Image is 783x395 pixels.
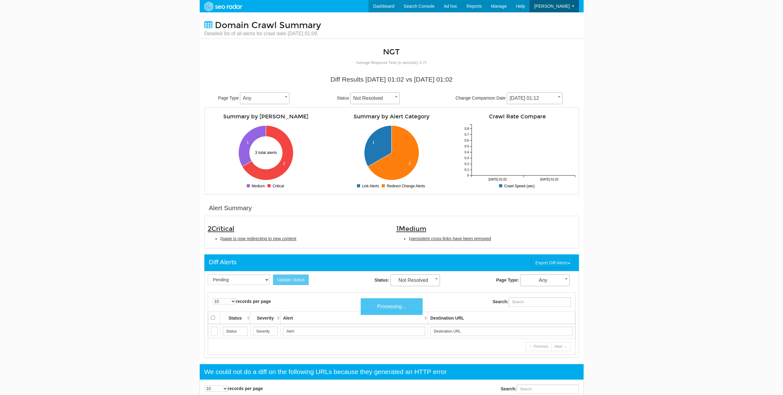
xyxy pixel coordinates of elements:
tspan: 0.4 [464,151,469,154]
span: page is now redirecting to new content [222,236,296,241]
span: persistent cross-links have been removed [411,236,491,241]
input: Search [430,327,572,336]
span: Reports [467,4,482,9]
li: 1 [409,236,576,242]
span: Not Resolved [350,94,399,103]
small: Detailed list of all alerts for crawl date [DATE] 01:09. [204,30,321,37]
span: Not Resolved [350,92,400,104]
tspan: 0.5 [464,145,469,148]
h4: Summary by [PERSON_NAME] [208,114,324,120]
span: Medium [399,225,426,233]
input: Search [211,327,218,336]
strong: Page Type: [496,278,519,282]
th: Status [220,312,250,324]
span: [PERSON_NAME] [534,4,570,9]
span: 2 [208,225,234,233]
select: records per page [205,385,228,392]
div: Diff Alerts [209,257,237,267]
th: Alert [281,312,428,324]
button: Update Status [273,274,309,285]
tspan: 0.6 [464,139,469,142]
select: records per page [213,298,236,304]
span: Any [520,274,570,286]
h4: Summary by Alert Category [333,114,450,120]
div: Diff Results [DATE] 01:02 vs [DATE] 01:02 [209,75,574,84]
tspan: 0.1 [464,168,469,172]
label: Search: [501,384,578,394]
small: Average Response Time (in seconds): 0.71 [356,61,427,65]
span: 1 [396,225,426,233]
th: Destination URL [428,312,575,324]
span: Manage [491,4,507,9]
input: Search [223,327,248,336]
a: ← Previous [525,342,551,351]
span: Any [240,92,289,104]
tspan: 0.2 [464,162,469,166]
label: records per page [205,385,263,392]
div: Processing... [361,298,423,315]
span: Domain Crawl Summary [215,20,321,31]
img: SEORadar [202,1,245,12]
a: NGT [383,47,400,57]
h4: Crawl Rate Compare [459,114,576,120]
button: Export Diff Alerts [531,257,574,268]
strong: Status: [375,278,389,282]
text: 3 total alerts [255,150,277,155]
tspan: 0.3 [464,156,469,160]
div: We could not do a diff on the following URLs because they generated an HTTP error [204,367,447,376]
span: Not Resolved [390,274,440,286]
a: Next → [551,342,570,351]
span: Critical [211,225,234,233]
tspan: 0.7 [464,133,469,136]
span: Any [240,94,289,103]
input: Search: [509,297,571,307]
li: 2 [220,236,387,242]
input: Search [253,327,278,336]
tspan: [DATE] 01:02 [488,178,507,181]
tspan: [DATE] 01:02 [540,178,559,181]
label: Search: [493,297,570,307]
label: records per page [213,298,271,304]
span: 08/26/2025 01:12 [507,92,563,104]
span: Any [520,276,569,285]
span: Change Comparison Date [455,96,506,100]
span: Ad hoc [444,4,457,9]
div: Alert Summary [209,203,252,213]
span: Help [516,4,525,9]
input: Search: [517,384,579,394]
th: Severity [250,312,281,324]
tspan: 0 [467,174,469,177]
span: Status [337,96,349,100]
input: Search [283,327,425,336]
tspan: 0.8 [464,127,469,130]
span: Page Type [218,96,239,100]
span: Not Resolved [391,276,440,285]
span: 08/26/2025 01:12 [507,94,562,103]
